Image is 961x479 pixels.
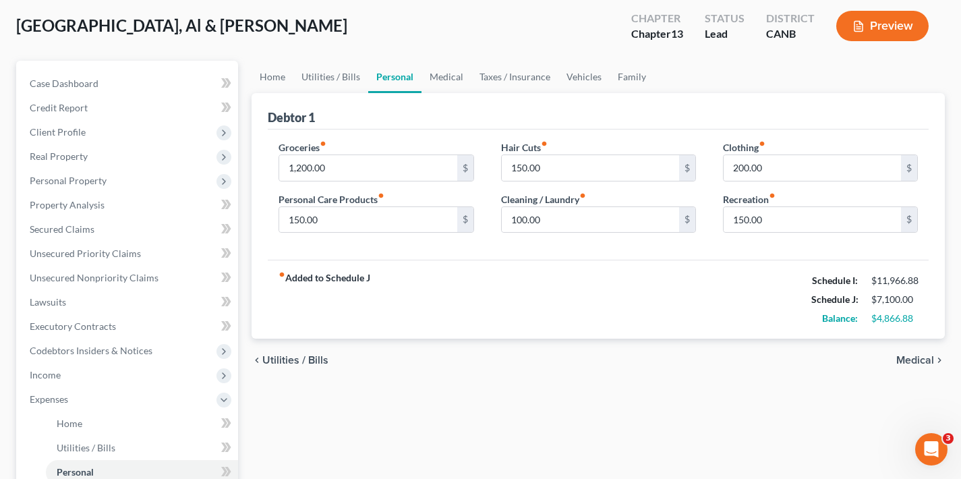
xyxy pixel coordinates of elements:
div: $ [457,207,473,233]
span: Secured Claims [30,223,94,235]
span: Client Profile [30,126,86,138]
div: $ [457,155,473,181]
a: Unsecured Nonpriority Claims [19,266,238,290]
strong: Balance: [822,312,858,324]
span: Codebtors Insiders & Notices [30,345,152,356]
div: Chapter [631,11,683,26]
i: fiber_manual_record [541,140,548,147]
span: Credit Report [30,102,88,113]
span: Personal [57,466,94,478]
span: Unsecured Priority Claims [30,248,141,259]
a: Home [252,61,293,93]
a: Family [610,61,654,93]
div: $7,100.00 [871,293,918,306]
div: Debtor 1 [268,109,315,125]
span: Case Dashboard [30,78,98,89]
input: -- [724,155,901,181]
span: Expenses [30,393,68,405]
label: Personal Care Products [279,192,384,206]
input: -- [502,155,679,181]
a: Home [46,412,238,436]
div: District [766,11,815,26]
a: Personal [368,61,421,93]
a: Taxes / Insurance [471,61,558,93]
i: chevron_left [252,355,262,366]
span: Home [57,418,82,429]
div: Chapter [631,26,683,42]
div: $ [901,155,917,181]
strong: Schedule I: [812,275,858,286]
a: Lawsuits [19,290,238,314]
div: CANB [766,26,815,42]
i: fiber_manual_record [579,192,586,199]
label: Hair Cuts [501,140,548,154]
label: Groceries [279,140,326,154]
a: Case Dashboard [19,72,238,96]
a: Utilities / Bills [46,436,238,460]
label: Recreation [723,192,776,206]
div: $4,866.88 [871,312,918,325]
iframe: Intercom live chat [915,433,948,466]
a: Executory Contracts [19,314,238,339]
button: Preview [836,11,929,41]
input: -- [279,207,457,233]
span: Unsecured Nonpriority Claims [30,272,158,283]
span: Utilities / Bills [57,442,115,453]
span: Executory Contracts [30,320,116,332]
a: Vehicles [558,61,610,93]
div: $ [679,155,695,181]
div: $ [679,207,695,233]
span: Real Property [30,150,88,162]
a: Medical [421,61,471,93]
i: fiber_manual_record [769,192,776,199]
i: fiber_manual_record [759,140,765,147]
input: -- [279,155,457,181]
div: $11,966.88 [871,274,918,287]
input: -- [502,207,679,233]
i: chevron_right [934,355,945,366]
a: Credit Report [19,96,238,120]
button: Medical chevron_right [896,355,945,366]
label: Clothing [723,140,765,154]
span: Personal Property [30,175,107,186]
span: Medical [896,355,934,366]
a: Property Analysis [19,193,238,217]
label: Cleaning / Laundry [501,192,586,206]
input: -- [724,207,901,233]
span: Lawsuits [30,296,66,308]
span: Property Analysis [30,199,105,210]
a: Utilities / Bills [293,61,368,93]
div: $ [901,207,917,233]
span: 13 [671,27,683,40]
span: Income [30,369,61,381]
i: fiber_manual_record [378,192,384,199]
a: Unsecured Priority Claims [19,242,238,266]
strong: Added to Schedule J [279,271,370,328]
div: Lead [705,26,745,42]
i: fiber_manual_record [279,271,285,278]
span: [GEOGRAPHIC_DATA], Al & [PERSON_NAME] [16,16,347,35]
i: fiber_manual_record [320,140,326,147]
div: Status [705,11,745,26]
button: chevron_left Utilities / Bills [252,355,328,366]
a: Secured Claims [19,217,238,242]
span: Utilities / Bills [262,355,328,366]
span: 3 [943,433,954,444]
strong: Schedule J: [811,293,858,305]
